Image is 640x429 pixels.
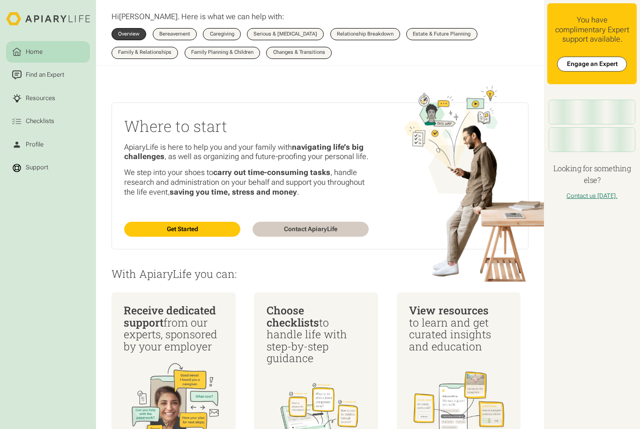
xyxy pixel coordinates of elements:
h2: Where to start [124,116,369,137]
p: We step into your shoes to , handle research and administration on your behalf and support you th... [124,168,369,197]
a: Profile [6,134,89,155]
a: Engage an Expert [557,57,627,72]
a: Home [6,41,89,63]
a: Serious & [MEDICAL_DATA] [247,28,324,40]
strong: carry out time-consuming tasks [213,168,330,177]
div: Find an Expert [24,71,66,80]
div: Support [24,163,50,173]
div: from our experts, sponsored by your employer [124,305,223,352]
a: Contact ApiaryLife [253,222,369,237]
a: Relationship Breakdown [330,28,400,40]
strong: navigating life’s big challenges [124,143,364,161]
a: Estate & Future Planning [406,28,477,40]
div: You have complimentary Expert support available. [553,15,631,44]
a: Checklists [6,110,89,132]
div: Family Planning & Children [191,50,253,55]
a: Get Started [124,222,240,237]
a: Bereavement [153,28,197,40]
a: Resources [6,87,89,109]
span: [PERSON_NAME] [119,12,178,21]
div: Checklists [24,117,56,126]
strong: saving you time, stress and money [170,188,297,196]
div: Changes & Transitions [273,50,325,55]
a: Contact us [DATE]. [566,192,618,199]
div: Family & Relationships [118,50,171,55]
div: Resources [24,94,57,103]
div: Caregiving [210,32,234,37]
a: Support [6,157,89,179]
div: to learn and get curated insights and education [409,305,508,352]
a: Caregiving [203,28,240,40]
p: Hi . Here is what we can help with: [112,12,284,22]
a: Find an Expert [6,64,89,86]
div: Home [24,47,44,57]
span: View resources [409,303,489,317]
h4: Looking for something else? [547,163,637,186]
p: With ApiaryLife you can: [112,268,528,280]
span: Choose checklists [267,303,319,329]
div: to handle life with step-by-step guidance [267,305,366,364]
div: Relationship Breakdown [337,32,394,37]
div: Profile [24,140,45,149]
div: Estate & Future Planning [413,32,470,37]
a: Changes & Transitions [266,47,331,59]
a: Family & Relationships [112,47,178,59]
div: Bereavement [159,32,190,37]
a: Overview [112,28,146,40]
div: Serious & [MEDICAL_DATA] [253,32,317,37]
p: ApiaryLife is here to help you and your family with , as well as organizing and future-proofing y... [124,143,369,162]
a: Family Planning & Children [185,47,260,59]
span: Receive dedicated support [124,303,216,329]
